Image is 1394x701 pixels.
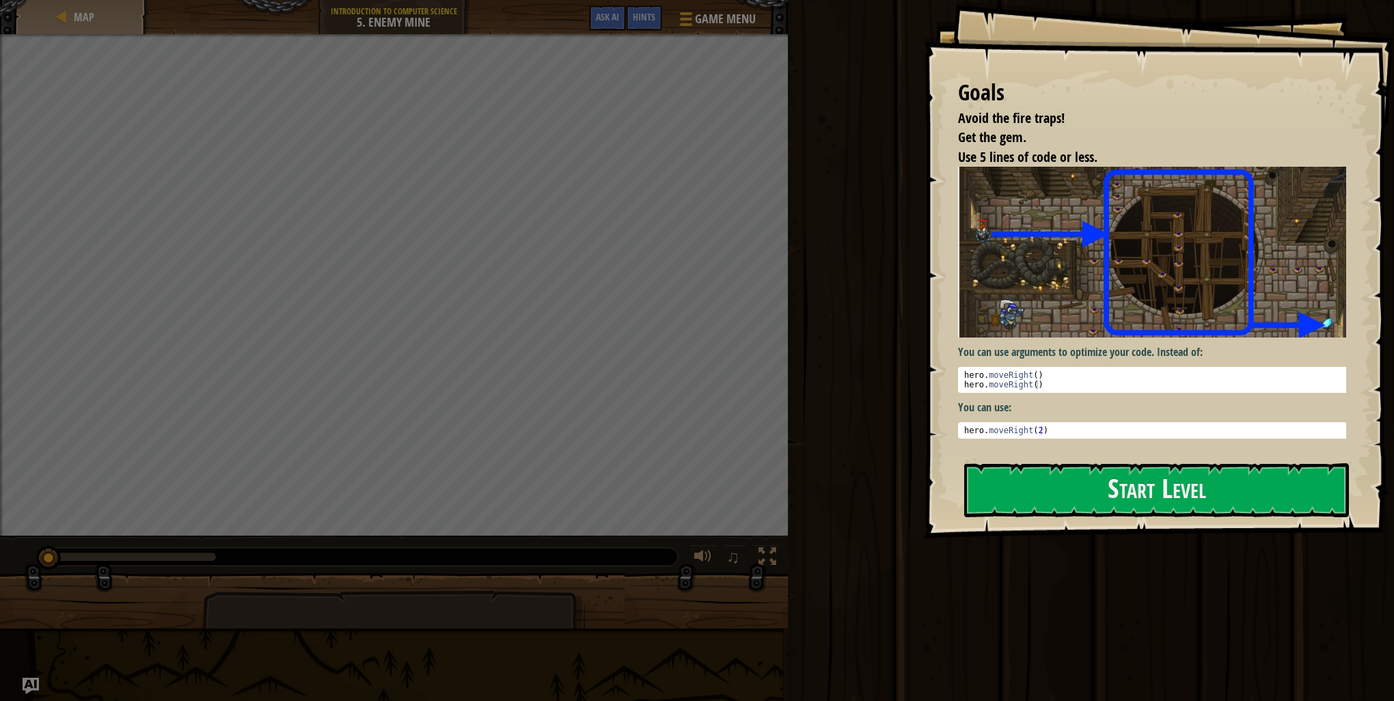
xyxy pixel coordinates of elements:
[958,344,1356,360] p: You can use arguments to optimize your code. Instead of:
[958,77,1346,109] div: Goals
[941,148,1343,167] li: Use 5 lines of code or less.
[689,545,717,573] button: Adjust volume
[958,167,1356,338] img: Enemy mine
[74,10,94,25] span: Map
[695,10,756,28] span: Game Menu
[941,109,1343,128] li: Avoid the fire traps!
[724,545,747,573] button: ♫
[941,128,1343,148] li: Get the gem.
[958,148,1097,166] span: Use 5 lines of code or less.
[958,400,1356,415] p: You can use:
[589,5,626,31] button: Ask AI
[964,463,1349,517] button: Start Level
[726,547,740,567] span: ♫
[669,5,764,38] button: Game Menu
[23,678,39,694] button: Ask AI
[754,545,781,573] button: Toggle fullscreen
[596,10,619,23] span: Ask AI
[633,10,655,23] span: Hints
[958,128,1026,146] span: Get the gem.
[958,109,1065,127] span: Avoid the fire traps!
[70,10,94,25] a: Map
